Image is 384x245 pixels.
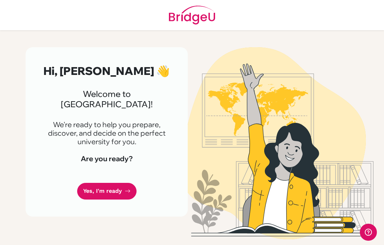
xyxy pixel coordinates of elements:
[77,183,137,200] a: Yes, I'm ready
[43,64,171,77] h2: Hi, [PERSON_NAME] 👋
[43,120,171,146] p: We're ready to help you prepare, discover, and decide on the perfect university for you.
[360,224,377,241] iframe: Opens a widget where you can find more information
[43,154,171,163] h4: Are you ready?
[43,89,171,109] h3: Welcome to [GEOGRAPHIC_DATA]!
